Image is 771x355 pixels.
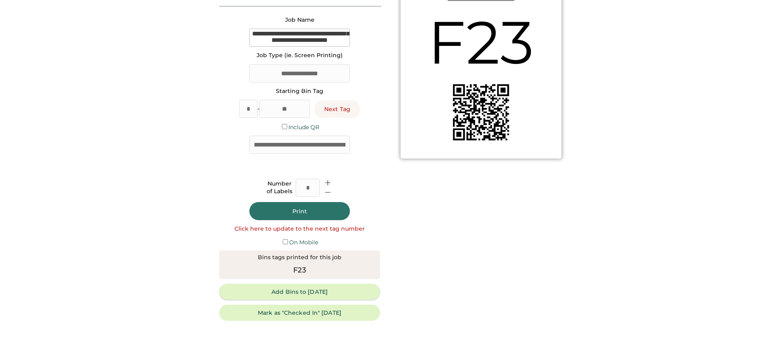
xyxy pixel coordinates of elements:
[288,124,319,131] label: Include QR
[249,202,350,220] button: Print
[219,305,380,321] button: Mark as "Checked In" [DATE]
[267,180,292,196] div: Number of Labels
[293,265,306,276] div: F23
[234,225,365,233] div: Click here to update to the next tag number
[289,239,318,246] label: On Mobile
[257,52,343,60] div: Job Type (ie. Screen Printing)
[276,87,323,95] div: Starting Bin Tag
[428,1,534,84] div: F23
[219,284,380,300] button: Add Bins to [DATE]
[285,16,315,24] div: Job Name
[257,105,259,113] div: -
[258,254,341,262] div: Bins tags printed for this job
[315,100,360,118] button: Next Tag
